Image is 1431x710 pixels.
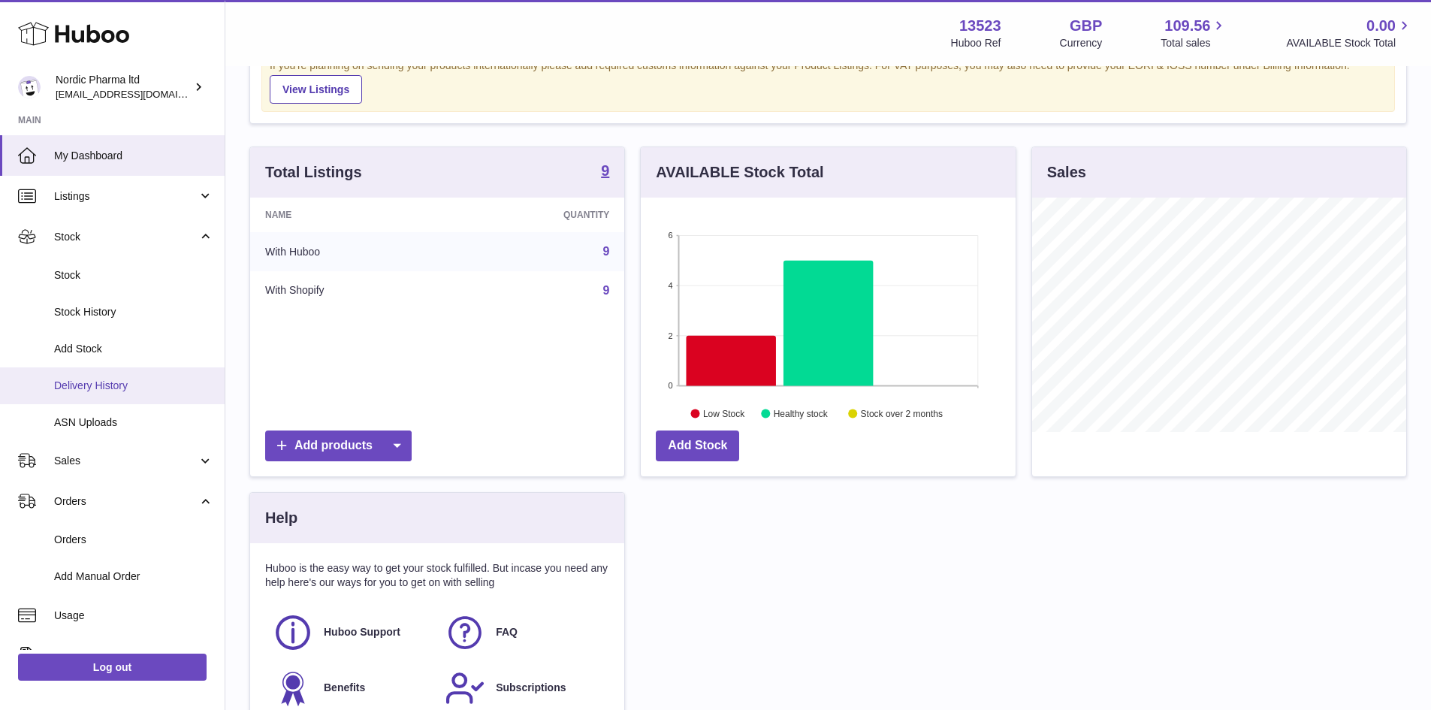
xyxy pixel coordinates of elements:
[1047,162,1086,183] h3: Sales
[54,494,198,509] span: Orders
[1286,16,1413,50] a: 0.00 AVAILABLE Stock Total
[602,284,609,297] a: 9
[54,454,198,468] span: Sales
[324,681,365,695] span: Benefits
[54,268,213,282] span: Stock
[54,149,213,163] span: My Dashboard
[601,163,609,181] a: 9
[273,668,430,708] a: Benefits
[54,342,213,356] span: Add Stock
[951,36,1001,50] div: Huboo Ref
[54,533,213,547] span: Orders
[452,198,625,232] th: Quantity
[265,162,362,183] h3: Total Listings
[56,73,191,101] div: Nordic Pharma ltd
[1366,16,1396,36] span: 0.00
[1161,36,1227,50] span: Total sales
[265,431,412,461] a: Add products
[703,408,745,418] text: Low Stock
[1164,16,1210,36] span: 109.56
[669,281,673,290] text: 4
[1161,16,1227,50] a: 109.56 Total sales
[250,271,452,310] td: With Shopify
[54,609,213,623] span: Usage
[959,16,1001,36] strong: 13523
[1070,16,1102,36] strong: GBP
[669,331,673,340] text: 2
[250,232,452,271] td: With Huboo
[265,508,297,528] h3: Help
[265,561,609,590] p: Huboo is the easy way to get your stock fulfilled. But incase you need any help here's our ways f...
[324,625,400,639] span: Huboo Support
[18,654,207,681] a: Log out
[54,415,213,430] span: ASN Uploads
[496,681,566,695] span: Subscriptions
[445,612,602,653] a: FAQ
[54,570,213,584] span: Add Manual Order
[54,189,198,204] span: Listings
[861,408,943,418] text: Stock over 2 months
[18,76,41,98] img: internalAdmin-13523@internal.huboo.com
[270,59,1387,104] div: If you're planning on sending your products internationally please add required customs informati...
[669,231,673,240] text: 6
[54,305,213,319] span: Stock History
[270,75,362,104] a: View Listings
[669,381,673,390] text: 0
[602,245,609,258] a: 9
[54,649,198,663] span: Invoicing and Payments
[56,88,221,100] span: [EMAIL_ADDRESS][DOMAIN_NAME]
[54,230,198,244] span: Stock
[656,162,823,183] h3: AVAILABLE Stock Total
[774,408,829,418] text: Healthy stock
[54,379,213,393] span: Delivery History
[250,198,452,232] th: Name
[496,625,518,639] span: FAQ
[1060,36,1103,50] div: Currency
[656,431,739,461] a: Add Stock
[445,668,602,708] a: Subscriptions
[273,612,430,653] a: Huboo Support
[1286,36,1413,50] span: AVAILABLE Stock Total
[601,163,609,178] strong: 9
